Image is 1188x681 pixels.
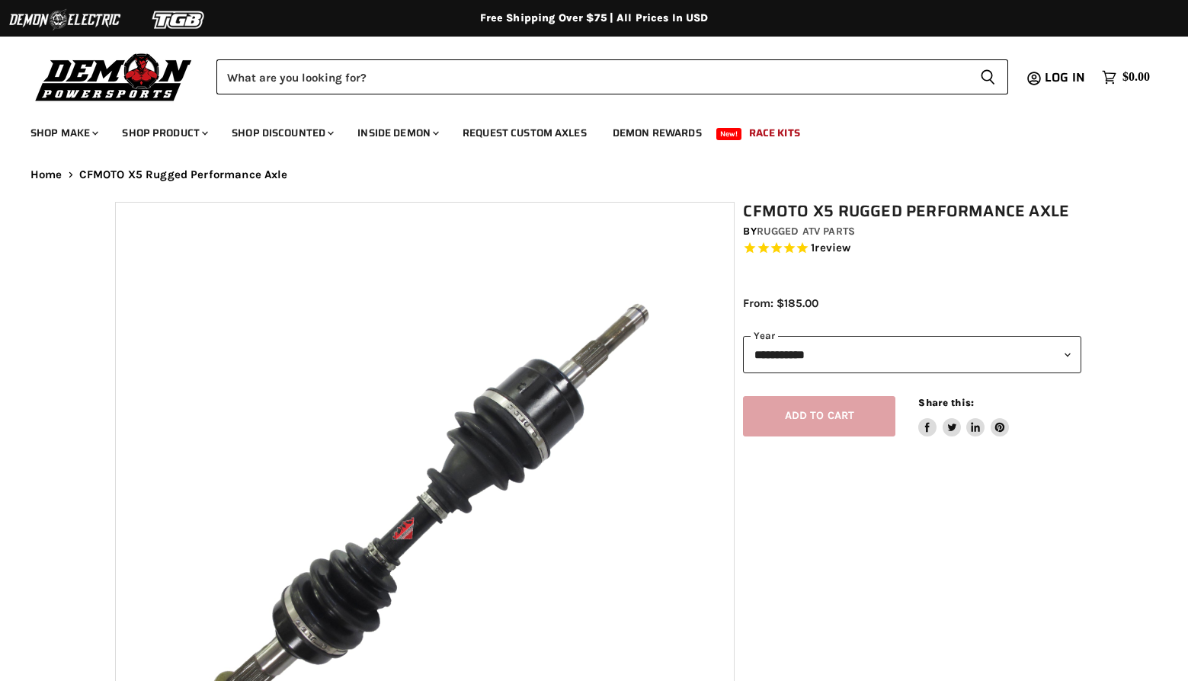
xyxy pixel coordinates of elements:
[918,396,1009,436] aside: Share this:
[743,202,1081,221] h1: CFMOTO X5 Rugged Performance Axle
[451,117,598,149] a: Request Custom Axles
[110,117,217,149] a: Shop Product
[1122,70,1150,85] span: $0.00
[811,241,850,254] span: 1 reviews
[743,241,1081,257] span: Rated 5.0 out of 5 stars 1 reviews
[743,336,1081,373] select: year
[19,117,107,149] a: Shop Make
[1038,71,1094,85] a: Log in
[30,168,62,181] a: Home
[346,117,448,149] a: Inside Demon
[216,59,1008,94] form: Product
[743,223,1081,240] div: by
[122,5,236,34] img: TGB Logo 2
[8,5,122,34] img: Demon Electric Logo 2
[757,225,855,238] a: Rugged ATV Parts
[220,117,343,149] a: Shop Discounted
[743,296,818,310] span: From: $185.00
[19,111,1146,149] ul: Main menu
[79,168,288,181] span: CFMOTO X5 Rugged Performance Axle
[216,59,968,94] input: Search
[601,117,713,149] a: Demon Rewards
[815,241,850,254] span: review
[738,117,812,149] a: Race Kits
[968,59,1008,94] button: Search
[1045,68,1085,87] span: Log in
[30,50,197,104] img: Demon Powersports
[1094,66,1158,88] a: $0.00
[918,397,973,408] span: Share this:
[716,128,742,140] span: New!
